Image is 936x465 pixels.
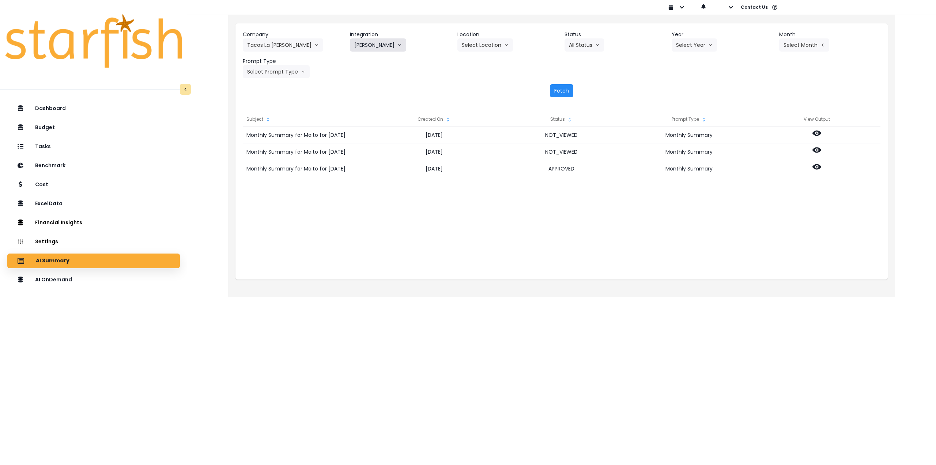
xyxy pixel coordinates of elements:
p: Dashboard [35,105,66,112]
button: Select Yeararrow down line [672,38,717,52]
div: NOT_VIEWED [498,127,626,143]
p: Tasks [35,143,51,150]
svg: arrow left line [820,41,825,49]
button: Budget [7,120,180,135]
svg: sort [701,117,707,123]
svg: arrow down line [595,41,600,49]
svg: arrow down line [504,41,509,49]
button: Cost [7,177,180,192]
header: Location [457,31,559,38]
header: Prompt Type [243,57,344,65]
button: Tacos La [PERSON_NAME]arrow down line [243,38,323,52]
svg: arrow down line [314,41,319,49]
header: Year [672,31,773,38]
p: AI Summary [36,258,69,264]
button: Benchmark [7,158,180,173]
div: APPROVED [498,160,626,177]
div: Monthly Summary [625,143,753,160]
div: Monthly Summary for Maito for [DATE] [243,160,370,177]
div: [DATE] [370,143,498,160]
svg: arrow down line [301,68,305,75]
button: [PERSON_NAME]arrow down line [350,38,406,52]
button: Dashboard [7,101,180,116]
svg: arrow down line [708,41,713,49]
button: Settings [7,235,180,249]
div: Status [498,112,626,127]
button: Financial Insights [7,215,180,230]
header: Month [779,31,880,38]
svg: sort [567,117,573,123]
div: [DATE] [370,127,498,143]
div: Monthly Summary for Maito for [DATE] [243,143,370,160]
header: Status [565,31,666,38]
header: Integration [350,31,451,38]
p: Benchmark [35,162,65,169]
div: Created On [370,112,498,127]
p: Budget [35,124,55,131]
button: Select Prompt Typearrow down line [243,65,310,78]
button: Tasks [7,139,180,154]
header: Company [243,31,344,38]
div: Monthly Summary [625,127,753,143]
p: AI OnDemand [35,277,72,283]
button: All Statusarrow down line [565,38,604,52]
svg: sort [445,117,451,123]
button: Select Locationarrow down line [457,38,513,52]
button: AI OnDemand [7,273,180,287]
div: [DATE] [370,160,498,177]
svg: sort [265,117,271,123]
div: NOT_VIEWED [498,143,626,160]
div: Subject [243,112,370,127]
div: Monthly Summary for Maito for [DATE] [243,127,370,143]
div: Monthly Summary [625,160,753,177]
button: AI Summary [7,254,180,268]
div: Prompt Type [625,112,753,127]
button: Fetch [550,84,573,97]
p: ExcelData [35,200,63,207]
div: View Output [753,112,880,127]
button: Select Montharrow left line [779,38,829,52]
p: Cost [35,181,48,188]
button: ExcelData [7,196,180,211]
svg: arrow down line [397,41,402,49]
